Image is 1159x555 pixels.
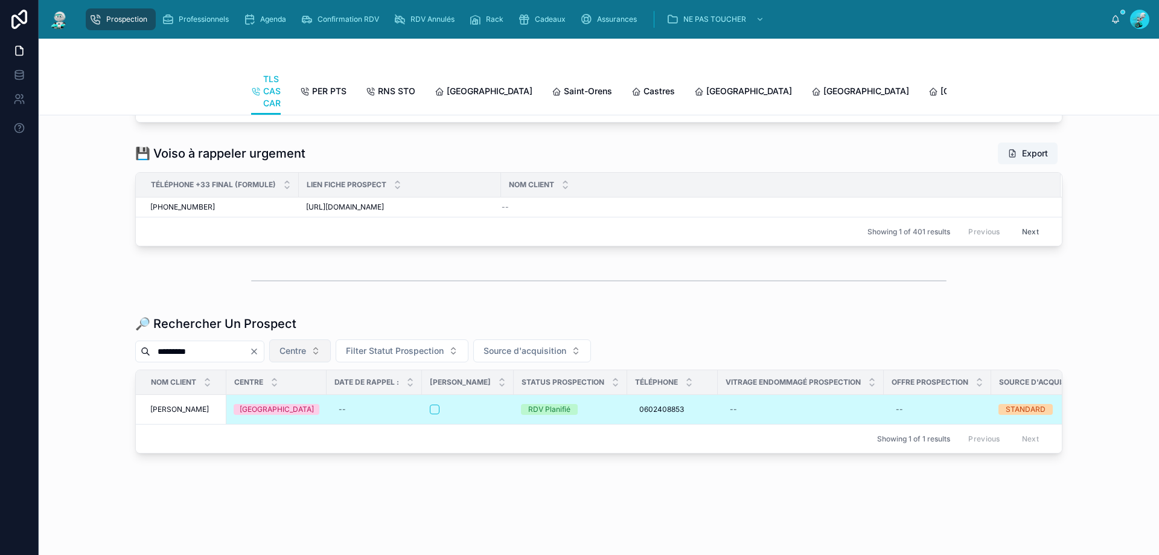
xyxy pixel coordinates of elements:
div: -- [896,405,903,414]
span: [URL][DOMAIN_NAME] [306,202,384,212]
a: -- [502,202,1046,212]
span: Showing 1 of 401 results [867,227,950,237]
a: [URL][DOMAIN_NAME] [306,202,494,212]
button: Clear [249,347,264,356]
span: Centre [279,345,306,357]
span: Lien Fiche Prospect [307,180,386,190]
span: 0602408853 [639,405,684,414]
a: Agenda [240,8,295,30]
a: [PERSON_NAME] [150,405,219,414]
a: RDV Planifié [521,404,620,415]
a: Saint-Orens [552,80,612,104]
span: Confirmation RDV [318,14,379,24]
span: Offre Prospection [892,377,968,387]
span: Date de Rappel : [334,377,399,387]
a: Cadeaux [514,8,574,30]
img: App logo [48,10,70,29]
span: [GEOGRAPHIC_DATA] [706,85,792,97]
span: Castres [643,85,675,97]
a: PER PTS [300,80,346,104]
div: STANDARD [1006,404,1046,415]
span: Source d'acquisition [484,345,566,357]
button: Select Button [473,339,591,362]
span: [PERSON_NAME] [430,377,491,387]
button: Next [1014,222,1047,241]
span: Professionnels [179,14,229,24]
span: Rack [486,14,503,24]
h1: 🔎 Rechercher Un Prospect [135,315,296,332]
a: -- [725,400,876,419]
span: [GEOGRAPHIC_DATA] [940,85,1026,97]
span: Téléphone [635,377,678,387]
span: Vitrage endommagé Prospection [726,377,861,387]
div: -- [339,405,346,414]
button: Export [998,143,1058,164]
span: Source d'acquisition [999,377,1085,387]
a: RNS STO [366,80,415,104]
span: Nom Client [151,377,196,387]
button: Select Button [269,339,331,362]
a: NE PAS TOUCHER [663,8,770,30]
span: Téléphone +33 Final (formule) [151,180,276,190]
span: RDV Annulés [410,14,455,24]
span: Showing 1 of 1 results [877,434,950,444]
a: Rack [465,8,512,30]
a: [GEOGRAPHIC_DATA] [435,80,532,104]
div: -- [730,405,737,414]
span: RNS STO [378,85,415,97]
span: Cadeaux [535,14,566,24]
a: [GEOGRAPHIC_DATA] [928,80,1026,104]
span: Centre [234,377,263,387]
span: NE PAS TOUCHER [683,14,746,24]
div: scrollable content [80,6,1111,33]
div: RDV Planifié [528,404,570,415]
span: Agenda [260,14,286,24]
button: Select Button [336,339,468,362]
div: [GEOGRAPHIC_DATA] [240,404,314,415]
a: 0602408853 [634,400,710,419]
a: Assurances [576,8,645,30]
span: Saint-Orens [564,85,612,97]
a: [GEOGRAPHIC_DATA] [811,80,909,104]
a: STANDARD [998,404,1101,415]
span: Status Prospection [522,377,604,387]
a: -- [334,400,415,419]
span: -- [502,202,509,212]
a: [PHONE_NUMBER] [150,202,292,212]
span: TLS CAS CAR [263,73,281,109]
span: Prospection [106,14,147,24]
a: -- [891,400,984,419]
span: [GEOGRAPHIC_DATA] [823,85,909,97]
h1: 💾 Voiso à rappeler urgement [135,145,305,162]
a: [GEOGRAPHIC_DATA] [234,404,319,415]
span: [PHONE_NUMBER] [150,202,215,212]
a: Confirmation RDV [297,8,388,30]
a: TLS CAS CAR [251,68,281,115]
span: [PERSON_NAME] [150,405,209,414]
a: RDV Annulés [390,8,463,30]
span: Nom Client [509,180,554,190]
span: PER PTS [312,85,346,97]
span: Filter Statut Prospection [346,345,444,357]
a: Professionnels [158,8,237,30]
a: Castres [631,80,675,104]
a: [GEOGRAPHIC_DATA] [694,80,792,104]
span: [GEOGRAPHIC_DATA] [447,85,532,97]
a: Prospection [86,8,156,30]
span: Assurances [597,14,637,24]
